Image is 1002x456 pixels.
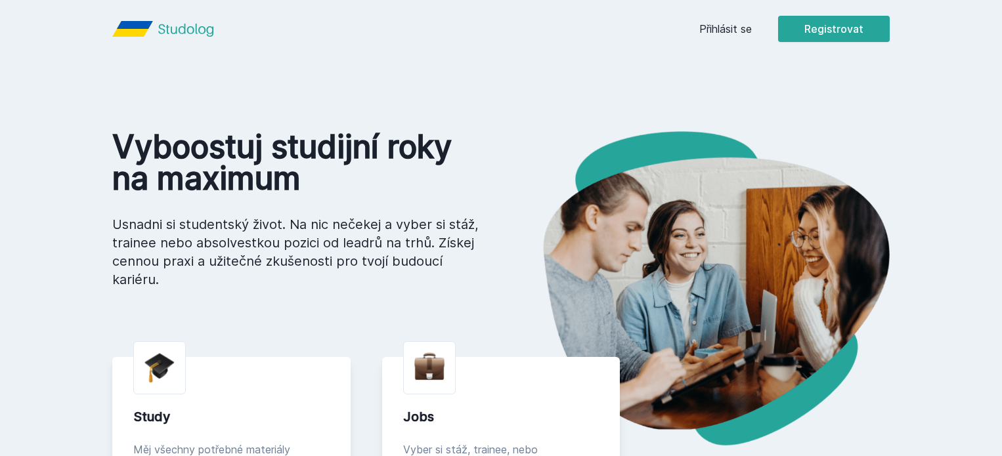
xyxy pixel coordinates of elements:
p: Usnadni si studentský život. Na nic nečekej a vyber si stáž, trainee nebo absolvestkou pozici od ... [112,215,480,289]
img: graduation-cap.png [144,352,175,383]
a: Přihlásit se [699,21,752,37]
div: Jobs [403,407,599,426]
button: Registrovat [778,16,890,42]
img: hero.png [501,131,890,446]
h1: Vyboostuj studijní roky na maximum [112,131,480,194]
img: briefcase.png [414,350,445,383]
div: Study [133,407,330,426]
